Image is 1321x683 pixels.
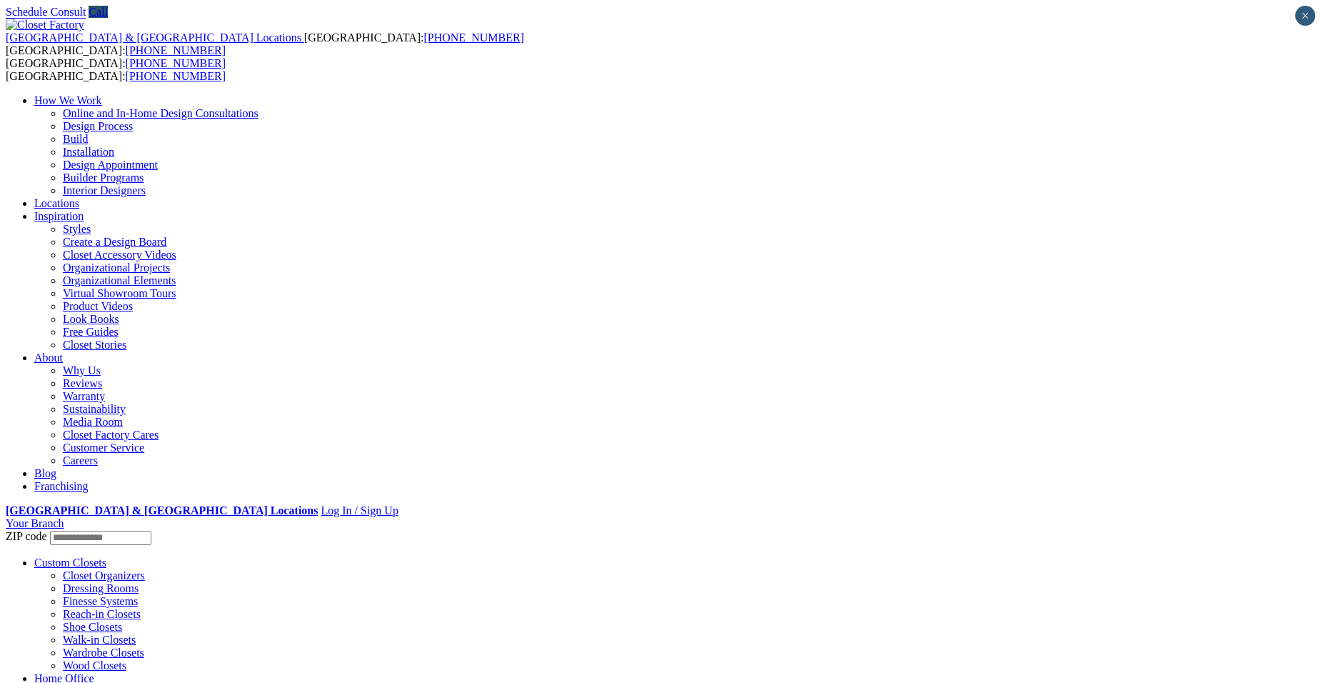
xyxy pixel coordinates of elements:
[423,31,523,44] a: [PHONE_NUMBER]
[63,429,159,441] a: Closet Factory Cares
[63,595,138,607] a: Finesse Systems
[126,44,226,56] a: [PHONE_NUMBER]
[34,197,79,209] a: Locations
[1295,6,1315,26] button: Close
[63,582,139,594] a: Dressing Rooms
[34,210,84,222] a: Inspiration
[34,467,56,479] a: Blog
[63,621,122,633] a: Shoe Closets
[63,416,123,428] a: Media Room
[89,6,108,18] a: Call
[63,133,89,145] a: Build
[63,146,114,158] a: Installation
[50,531,151,545] input: Enter your Zip code
[63,442,144,454] a: Customer Service
[6,31,304,44] a: [GEOGRAPHIC_DATA] & [GEOGRAPHIC_DATA] Locations
[63,647,144,659] a: Wardrobe Closets
[63,287,176,299] a: Virtual Showroom Tours
[63,454,98,467] a: Careers
[63,184,146,196] a: Interior Designers
[126,57,226,69] a: [PHONE_NUMBER]
[6,31,301,44] span: [GEOGRAPHIC_DATA] & [GEOGRAPHIC_DATA] Locations
[63,171,144,184] a: Builder Programs
[63,300,133,312] a: Product Videos
[63,326,119,338] a: Free Guides
[63,120,133,132] a: Design Process
[63,223,91,235] a: Styles
[6,6,86,18] a: Schedule Consult
[34,352,63,364] a: About
[6,19,84,31] img: Closet Factory
[34,480,89,492] a: Franchising
[6,517,64,529] a: Your Branch
[63,403,126,415] a: Sustainability
[63,107,258,119] a: Online and In-Home Design Consultations
[63,659,126,672] a: Wood Closets
[63,274,176,286] a: Organizational Elements
[63,249,176,261] a: Closet Accessory Videos
[6,530,47,542] span: ZIP code
[321,504,398,517] a: Log In / Sign Up
[63,313,119,325] a: Look Books
[34,557,106,569] a: Custom Closets
[63,377,102,389] a: Reviews
[63,159,158,171] a: Design Appointment
[63,364,101,377] a: Why Us
[63,236,166,248] a: Create a Design Board
[63,261,170,274] a: Organizational Projects
[63,390,105,402] a: Warranty
[63,569,145,582] a: Closet Organizers
[6,57,226,82] span: [GEOGRAPHIC_DATA]: [GEOGRAPHIC_DATA]:
[63,608,141,620] a: Reach-in Closets
[126,70,226,82] a: [PHONE_NUMBER]
[63,634,136,646] a: Walk-in Closets
[63,339,126,351] a: Closet Stories
[6,504,318,517] a: [GEOGRAPHIC_DATA] & [GEOGRAPHIC_DATA] Locations
[34,94,102,106] a: How We Work
[6,31,524,56] span: [GEOGRAPHIC_DATA]: [GEOGRAPHIC_DATA]:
